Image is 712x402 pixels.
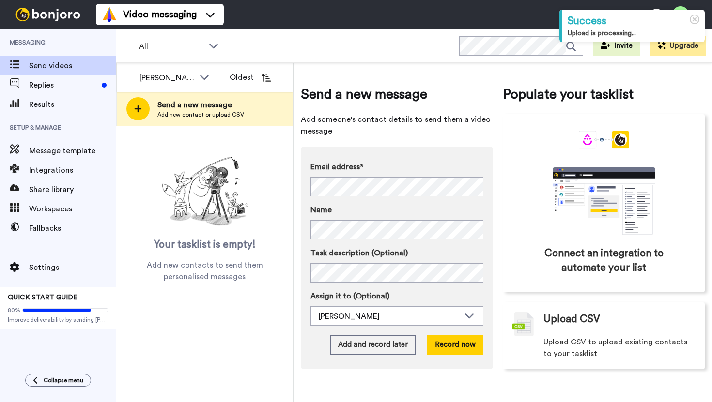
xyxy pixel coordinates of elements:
button: Invite [593,36,640,56]
span: Send videos [29,60,116,72]
span: Add someone's contact details to send them a video message [301,114,493,137]
span: 80% [8,306,20,314]
span: Upload CSV [543,312,600,327]
span: Send a new message [157,99,244,111]
button: Oldest [222,68,278,87]
span: Add new contacts to send them personalised messages [131,259,279,283]
div: animation [531,131,677,237]
span: Fallbacks [29,223,116,234]
span: Improve deliverability by sending [PERSON_NAME]’s from your own email [8,316,108,324]
label: Email address* [310,161,483,173]
span: Workspaces [29,203,116,215]
span: Collapse menu [44,376,83,384]
span: Populate your tasklist [503,85,705,104]
span: Your tasklist is empty! [154,238,256,252]
span: Results [29,99,116,110]
div: Success [568,14,699,29]
span: Message template [29,145,116,157]
span: Add new contact or upload CSV [157,111,244,119]
span: QUICK START GUIDE [8,294,77,301]
div: Upload is processing... [568,29,699,38]
span: Share library [29,184,116,195]
span: Connect an integration to automate your list [544,246,664,275]
img: csv-grey.png [512,312,534,336]
span: Upload CSV to upload existing contacts to your tasklist [543,336,695,359]
span: Integrations [29,164,116,176]
button: Record now [427,335,483,355]
span: Name [310,204,332,216]
span: All [139,41,204,52]
label: Task description (Optional) [310,247,483,259]
span: Replies [29,79,98,91]
span: Settings [29,262,116,273]
img: vm-color.svg [102,7,117,22]
span: Send a new message [301,85,493,104]
button: Upgrade [650,36,706,56]
button: Collapse menu [25,374,91,387]
div: [PERSON_NAME] [139,72,195,84]
button: Add and record later [330,335,416,355]
label: Assign it to (Optional) [310,290,483,302]
span: Video messaging [123,8,197,21]
img: bj-logo-header-white.svg [12,8,84,21]
img: ready-set-action.png [156,153,253,230]
div: [PERSON_NAME] [319,311,460,322]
